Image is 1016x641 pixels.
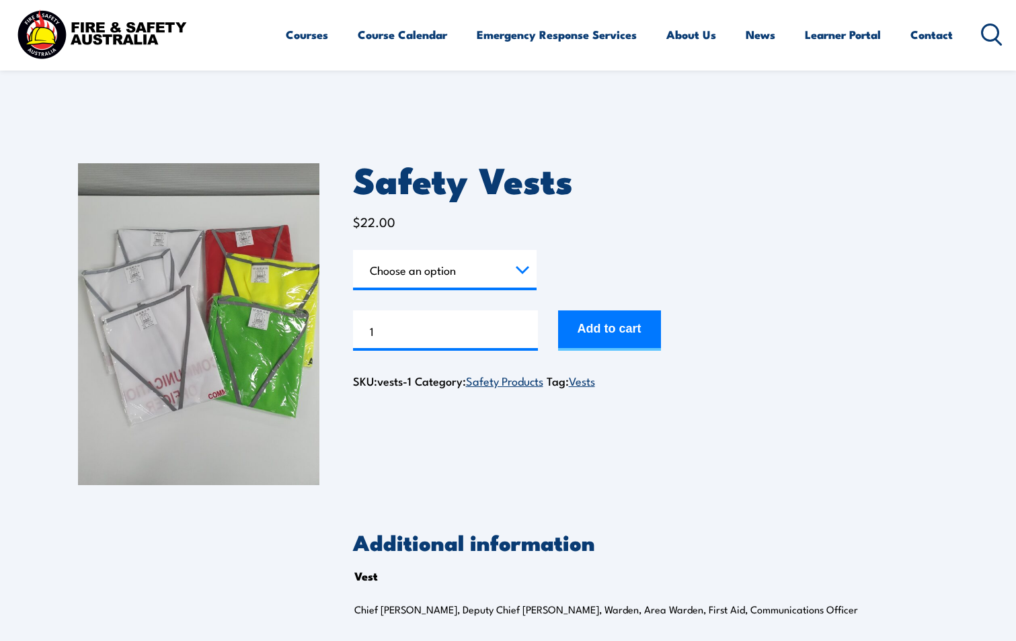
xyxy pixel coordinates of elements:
span: Category: [415,372,543,389]
h2: Additional information [353,532,939,551]
a: Vests [569,372,595,388]
img: Safety Vests [78,163,319,485]
bdi: 22.00 [353,212,395,230]
a: News [746,17,775,52]
span: vests-1 [377,372,412,389]
a: Course Calendar [358,17,447,52]
button: Add to cart [558,310,661,351]
a: About Us [666,17,716,52]
a: Courses [286,17,328,52]
th: Vest [354,566,378,586]
a: Contact [910,17,953,52]
a: Safety Products [466,372,543,388]
h1: Safety Vests [353,163,939,195]
input: Product quantity [353,310,538,351]
span: $ [353,212,360,230]
a: Learner Portal [805,17,881,52]
p: Chief [PERSON_NAME], Deputy Chief [PERSON_NAME], Warden, Area Warden, First Aid, Communications O... [354,603,895,616]
span: Tag: [547,372,595,389]
span: SKU: [353,372,412,389]
a: Emergency Response Services [477,17,637,52]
